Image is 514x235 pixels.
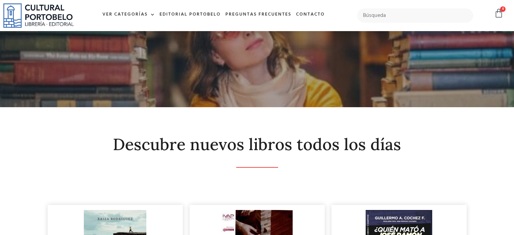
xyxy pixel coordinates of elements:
span: 0 [500,6,506,12]
a: Preguntas frecuentes [223,7,294,22]
a: 0 [494,8,504,18]
h2: Descubre nuevos libros todos los días [48,136,467,154]
input: Búsqueda [357,8,473,23]
a: Ver Categorías [100,7,157,22]
a: Editorial Portobelo [157,7,223,22]
a: Contacto [294,7,327,22]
